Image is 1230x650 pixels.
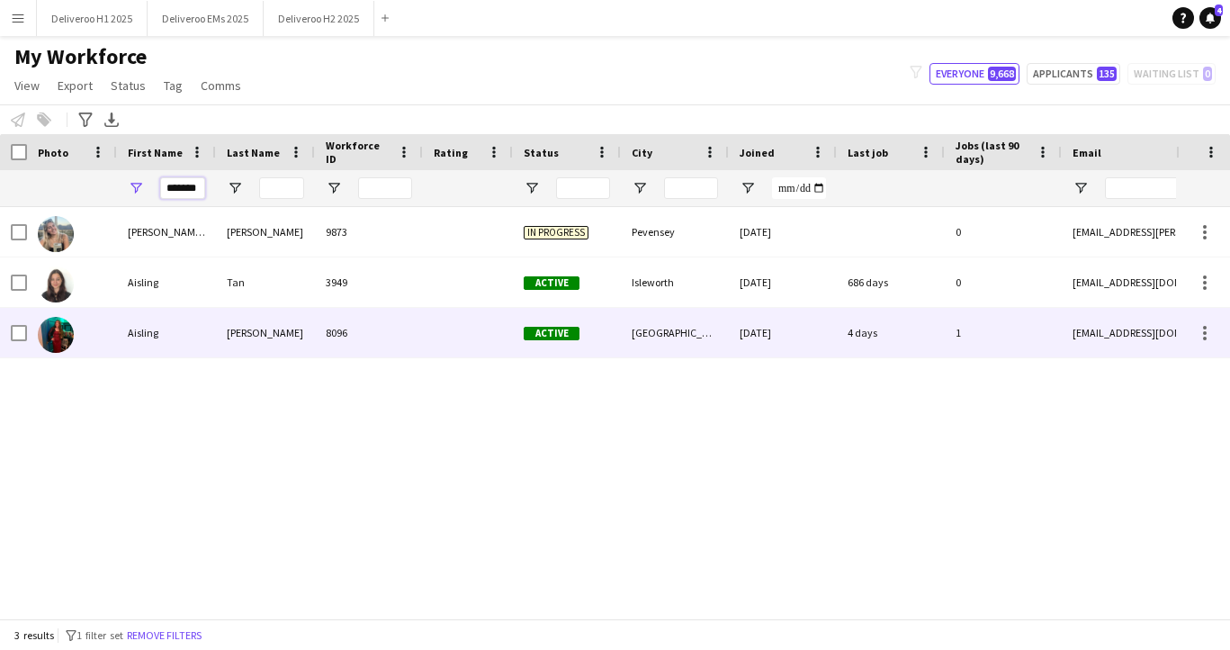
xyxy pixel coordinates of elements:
div: Aisling [117,257,216,307]
span: Joined [740,146,775,159]
span: Rating [434,146,468,159]
button: Deliveroo H2 2025 [264,1,374,36]
img: Aisling Lucia Eldridge [38,216,74,252]
div: 686 days [837,257,945,307]
app-action-btn: Advanced filters [75,109,96,131]
div: [DATE] [729,257,837,307]
div: 3949 [315,257,423,307]
button: Open Filter Menu [227,180,243,196]
img: Aisling Walsh [38,317,74,353]
button: Open Filter Menu [524,180,540,196]
a: Tag [157,74,190,97]
img: Aisling Tan [38,266,74,302]
button: Applicants135 [1027,63,1120,85]
input: Last Name Filter Input [259,177,304,199]
div: 8096 [315,308,423,357]
span: 1 filter set [76,628,123,642]
a: Export [50,74,100,97]
div: Isleworth [621,257,729,307]
span: Photo [38,146,68,159]
div: 0 [945,257,1062,307]
a: Comms [193,74,248,97]
span: Last Name [227,146,280,159]
span: Active [524,276,579,290]
span: Last job [848,146,888,159]
div: [DATE] [729,207,837,257]
button: Everyone9,668 [929,63,1019,85]
span: Active [524,327,579,340]
input: Status Filter Input [556,177,610,199]
span: Jobs (last 90 days) [956,139,1029,166]
span: In progress [524,226,588,239]
span: Status [524,146,559,159]
span: 9,668 [988,67,1016,81]
a: 4 [1199,7,1221,29]
div: 9873 [315,207,423,257]
a: View [7,74,47,97]
div: Aisling [117,308,216,357]
app-action-btn: Export XLSX [101,109,122,131]
button: Open Filter Menu [128,180,144,196]
div: [GEOGRAPHIC_DATA] 18 [621,308,729,357]
button: Open Filter Menu [740,180,756,196]
a: Status [103,74,153,97]
div: 0 [945,207,1062,257]
span: 4 [1215,5,1223,16]
span: Email [1073,146,1101,159]
button: Remove filters [123,626,205,645]
span: Status [111,77,146,94]
span: My Workforce [14,43,147,70]
span: Comms [201,77,241,94]
button: Open Filter Menu [632,180,648,196]
button: Open Filter Menu [326,180,342,196]
div: [PERSON_NAME] [216,308,315,357]
div: 4 days [837,308,945,357]
input: First Name Filter Input [160,177,205,199]
div: [PERSON_NAME][DATE] [117,207,216,257]
button: Deliveroo H1 2025 [37,1,148,36]
input: City Filter Input [664,177,718,199]
div: [DATE] [729,308,837,357]
span: First Name [128,146,183,159]
button: Deliveroo EMs 2025 [148,1,264,36]
div: Pevensey [621,207,729,257]
span: View [14,77,40,94]
button: Open Filter Menu [1073,180,1089,196]
div: 1 [945,308,1062,357]
span: Export [58,77,93,94]
span: Workforce ID [326,139,391,166]
div: Tan [216,257,315,307]
div: [PERSON_NAME] [216,207,315,257]
input: Joined Filter Input [772,177,826,199]
input: Workforce ID Filter Input [358,177,412,199]
span: City [632,146,652,159]
span: 135 [1097,67,1117,81]
span: Tag [164,77,183,94]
